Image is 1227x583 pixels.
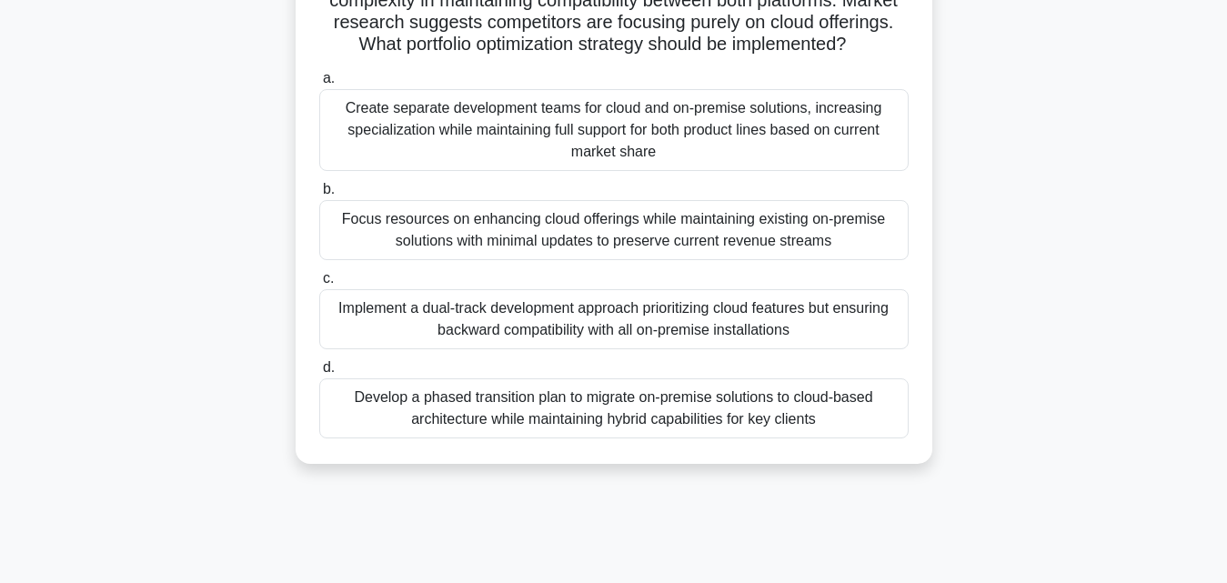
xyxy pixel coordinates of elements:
span: a. [323,70,335,85]
div: Implement a dual-track development approach prioritizing cloud features but ensuring backward com... [319,289,909,349]
div: Develop a phased transition plan to migrate on-premise solutions to cloud-based architecture whil... [319,378,909,438]
div: Focus resources on enhancing cloud offerings while maintaining existing on-premise solutions with... [319,200,909,260]
div: Create separate development teams for cloud and on-premise solutions, increasing specialization w... [319,89,909,171]
span: b. [323,181,335,196]
span: c. [323,270,334,286]
span: d. [323,359,335,375]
